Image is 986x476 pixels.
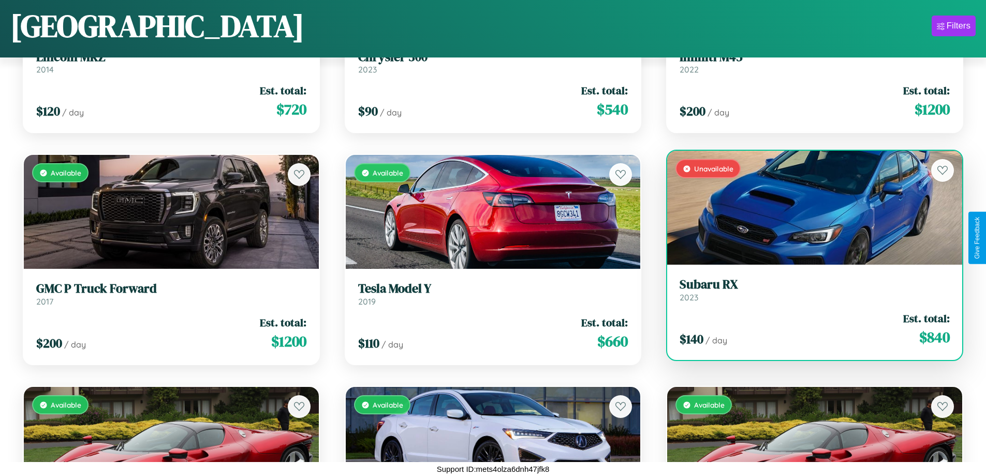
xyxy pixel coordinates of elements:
[932,16,976,36] button: Filters
[260,315,306,330] span: Est. total:
[680,64,699,75] span: 2022
[919,327,950,348] span: $ 840
[381,339,403,350] span: / day
[597,331,628,352] span: $ 660
[358,281,628,307] a: Tesla Model Y2019
[680,330,703,348] span: $ 140
[974,217,981,259] div: Give Feedback
[36,281,306,296] h3: GMC P Truck Forward
[903,311,950,326] span: Est. total:
[680,50,950,75] a: Infiniti M452022
[36,64,54,75] span: 2014
[581,315,628,330] span: Est. total:
[680,292,698,302] span: 2023
[36,335,62,352] span: $ 200
[947,21,970,31] div: Filters
[51,400,81,409] span: Available
[260,83,306,98] span: Est. total:
[36,296,53,307] span: 2017
[373,400,403,409] span: Available
[358,50,628,75] a: Chrysler 3002023
[358,335,379,352] span: $ 110
[64,339,86,350] span: / day
[358,296,376,307] span: 2019
[581,83,628,98] span: Est. total:
[358,281,628,296] h3: Tesla Model Y
[705,335,727,345] span: / day
[708,107,729,118] span: / day
[62,107,84,118] span: / day
[694,164,733,173] span: Unavailable
[271,331,306,352] span: $ 1200
[36,103,60,120] span: $ 120
[437,462,550,476] p: Support ID: mets4olza6dnh47jfk8
[680,103,705,120] span: $ 200
[680,277,950,292] h3: Subaru RX
[694,400,725,409] span: Available
[358,103,378,120] span: $ 90
[358,64,377,75] span: 2023
[36,281,306,307] a: GMC P Truck Forward2017
[10,5,304,47] h1: [GEOGRAPHIC_DATA]
[380,107,402,118] span: / day
[680,277,950,302] a: Subaru RX2023
[373,168,403,177] span: Available
[903,83,950,98] span: Est. total:
[597,99,628,120] span: $ 540
[915,99,950,120] span: $ 1200
[276,99,306,120] span: $ 720
[51,168,81,177] span: Available
[36,50,306,75] a: Lincoln MKZ2014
